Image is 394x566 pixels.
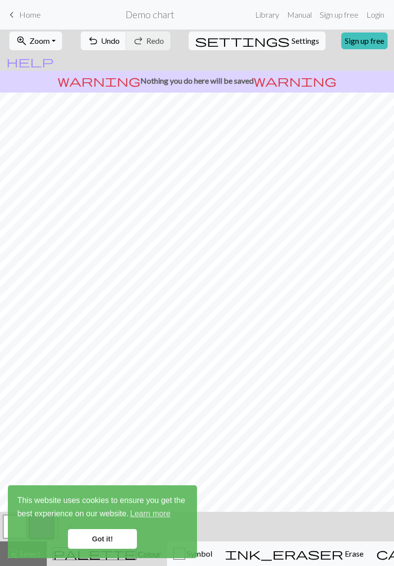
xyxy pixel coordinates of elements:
[343,549,363,558] span: Erase
[362,5,388,25] a: Login
[101,36,120,45] span: Undo
[16,34,28,48] span: zoom_in
[8,485,197,558] div: cookieconsent
[68,529,137,549] a: dismiss cookie message
[341,32,388,49] a: Sign up free
[6,55,54,68] span: help
[292,35,319,47] span: Settings
[81,31,127,50] button: Undo
[195,35,290,47] i: Settings
[6,8,18,22] span: keyboard_arrow_left
[19,10,41,19] span: Home
[9,31,62,50] button: Zoom
[185,549,212,558] span: Symbol
[316,5,362,25] a: Sign up free
[195,34,290,48] span: settings
[251,5,283,25] a: Library
[87,34,99,48] span: undo
[189,31,326,50] button: SettingsSettings
[283,5,316,25] a: Manual
[4,75,390,87] p: Nothing you do here will be saved
[254,74,336,88] span: warning
[219,541,370,566] button: Erase
[129,506,172,521] a: learn more about cookies
[17,495,188,521] span: This website uses cookies to ensure you get the best experience on our website.
[126,9,174,20] h2: Demo chart
[6,547,18,561] span: highlight_alt
[30,36,50,45] span: Zoom
[58,74,140,88] span: warning
[225,547,343,561] span: ink_eraser
[6,6,41,23] a: Home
